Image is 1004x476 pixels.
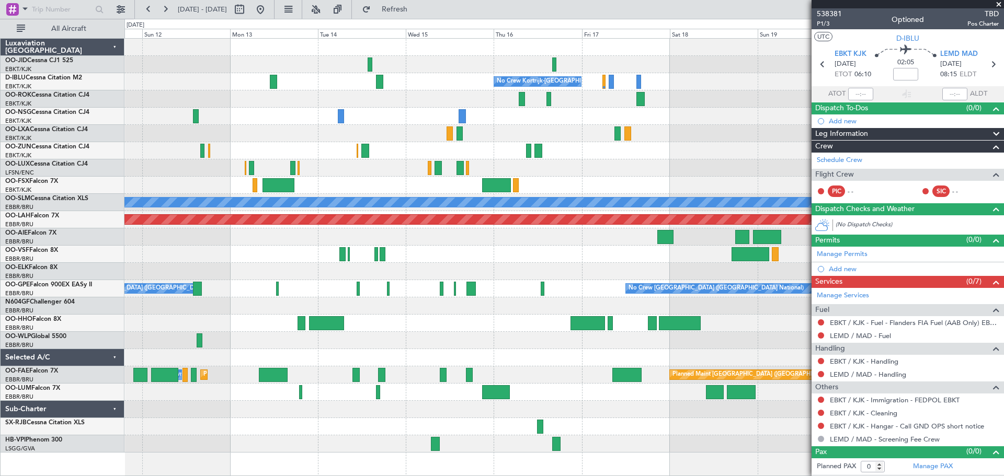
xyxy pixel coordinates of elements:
[5,213,30,219] span: OO-LAH
[5,368,29,374] span: OO-FAE
[897,57,914,68] span: 02:05
[835,69,852,80] span: ETOT
[829,117,999,125] div: Add new
[5,57,73,64] a: OO-JIDCessna CJ1 525
[830,318,999,327] a: EBKT / KJK - Fuel - Flanders FIA Fuel (AAB Only) EBKT / KJK
[5,213,59,219] a: OO-LAHFalcon 7X
[672,367,862,382] div: Planned Maint [GEOGRAPHIC_DATA] ([GEOGRAPHIC_DATA] National)
[970,89,987,99] span: ALDT
[815,169,854,181] span: Flight Crew
[966,102,982,113] span: (0/0)
[5,437,26,443] span: HB-VPI
[966,234,982,245] span: (0/0)
[967,19,999,28] span: Pos Charter
[5,144,89,150] a: OO-ZUNCessna Citation CJ4
[815,343,845,355] span: Handling
[815,128,868,140] span: Leg Information
[940,49,978,60] span: LEMD MAD
[817,249,868,260] a: Manage Permits
[5,126,88,133] a: OO-LXACessna Citation CJ4
[5,83,31,90] a: EBKT/KJK
[815,446,827,458] span: Pax
[5,109,89,115] a: OO-NSGCessna Citation CJ4
[966,446,982,457] span: (0/0)
[835,49,866,60] span: EBKT KJK
[5,299,30,305] span: N604GF
[5,230,56,236] a: OO-AIEFalcon 7X
[830,331,891,340] a: LEMD / MAD - Fuel
[967,8,999,19] span: TBD
[5,169,34,177] a: LFSN/ENC
[5,299,75,305] a: N604GFChallenger 604
[913,461,953,472] a: Manage PAX
[830,409,897,417] a: EBKT / KJK - Cleaning
[817,291,869,301] a: Manage Services
[5,195,88,202] a: OO-SLMCessna Citation XLS
[830,422,984,431] a: EBKT / KJK - Hangar - Call GND OPS short notice
[5,109,31,115] span: OO-NSG
[817,19,842,28] span: P1/3
[815,203,915,215] span: Dispatch Checks and Weather
[932,185,950,197] div: SIC
[940,69,957,80] span: 08:15
[5,203,33,211] a: EBBR/BRU
[815,381,838,393] span: Others
[5,316,61,322] a: OO-HHOFalcon 8X
[203,367,295,382] div: Planned Maint Melsbroek Air Base
[817,155,862,166] a: Schedule Crew
[836,220,1004,231] div: (No Dispatch Checks)
[5,282,30,288] span: OO-GPE
[848,187,871,196] div: - -
[830,370,906,379] a: LEMD / MAD - Handling
[5,238,33,246] a: EBBR/BRU
[5,152,31,159] a: EBKT/KJK
[5,420,85,426] a: SX-RJBCessna Citation XLS
[178,5,227,14] span: [DATE] - [DATE]
[5,445,35,452] a: LSGG/GVA
[5,341,33,349] a: EBBR/BRU
[5,376,33,384] a: EBBR/BRU
[230,29,318,38] div: Mon 13
[5,333,66,340] a: OO-WLPGlobal 5500
[142,29,230,38] div: Sun 12
[5,186,31,194] a: EBKT/KJK
[5,161,30,167] span: OO-LUX
[373,6,417,13] span: Refresh
[5,437,62,443] a: HB-VPIPhenom 300
[960,69,976,80] span: ELDT
[5,161,88,167] a: OO-LUXCessna Citation CJ4
[5,195,30,202] span: OO-SLM
[896,33,919,44] span: D-IBLU
[828,89,846,99] span: ATOT
[357,1,420,18] button: Refresh
[27,25,110,32] span: All Aircraft
[815,102,868,114] span: Dispatch To-Dos
[5,420,27,426] span: SX-RJB
[494,29,581,38] div: Thu 16
[5,393,33,401] a: EBBR/BRU
[582,29,670,38] div: Fri 17
[830,396,960,404] a: EBKT / KJK - Immigration - FEDPOL EBKT
[5,75,82,81] a: D-IBLUCessna Citation M2
[830,435,940,444] a: LEMD / MAD - Screening Fee Crew
[817,8,842,19] span: 538381
[758,29,846,38] div: Sun 19
[5,92,89,98] a: OO-ROKCessna Citation CJ4
[815,141,833,153] span: Crew
[5,65,31,73] a: EBKT/KJK
[5,264,58,271] a: OO-ELKFalcon 8X
[5,324,33,332] a: EBBR/BRU
[5,247,29,253] span: OO-VSF
[5,255,33,263] a: EBBR/BRU
[854,69,871,80] span: 06:10
[5,333,31,340] span: OO-WLP
[57,281,232,296] div: No Crew [GEOGRAPHIC_DATA] ([GEOGRAPHIC_DATA] National)
[952,187,976,196] div: - -
[406,29,494,38] div: Wed 15
[127,21,144,30] div: [DATE]
[5,100,31,108] a: EBKT/KJK
[5,178,58,184] a: OO-FSXFalcon 7X
[5,57,27,64] span: OO-JID
[5,247,58,253] a: OO-VSFFalcon 8X
[940,59,962,69] span: [DATE]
